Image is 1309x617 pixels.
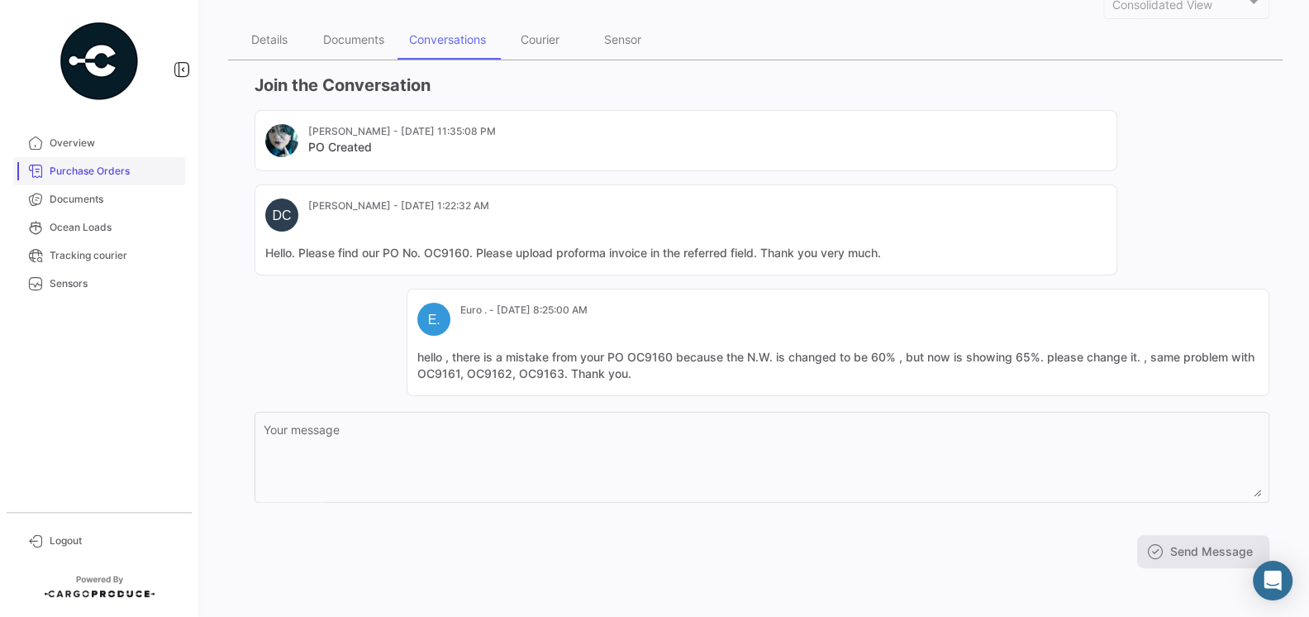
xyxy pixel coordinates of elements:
[13,129,185,157] a: Overview
[50,220,178,235] span: Ocean Loads
[13,185,185,213] a: Documents
[521,32,559,46] div: Courier
[604,32,641,46] div: Sensor
[308,198,489,213] mat-card-subtitle: [PERSON_NAME] - [DATE] 1:22:32 AM
[13,270,185,298] a: Sensors
[13,242,185,270] a: Tracking courier
[50,164,178,179] span: Purchase Orders
[255,74,1269,97] h3: Join the Conversation
[1253,561,1292,600] div: Abrir Intercom Messenger
[50,276,178,291] span: Sensors
[323,32,384,46] div: Documents
[50,192,178,207] span: Documents
[50,248,178,263] span: Tracking courier
[58,20,140,103] img: powered-by.png
[265,245,1107,261] mat-card-content: Hello. Please find our PO No. OC9160. Please upload proforma invoice in the referred field. Thank...
[409,32,486,46] div: Conversations
[417,349,1259,382] mat-card-content: hello , there is a mistake from your PO OC9160 because the N.W. is changed to be 60% , but now is...
[50,533,178,548] span: Logout
[308,124,496,139] mat-card-subtitle: [PERSON_NAME] - [DATE] 11:35:08 PM
[13,157,185,185] a: Purchase Orders
[251,32,288,46] div: Details
[460,303,588,318] mat-card-subtitle: Euro . - [DATE] 8:25:00 AM
[50,136,178,151] span: Overview
[308,139,496,155] mat-card-title: PO Created
[417,303,450,336] div: E.
[265,124,298,157] img: IMG_20220614_122528.jpg
[13,213,185,242] a: Ocean Loads
[265,198,298,232] div: DC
